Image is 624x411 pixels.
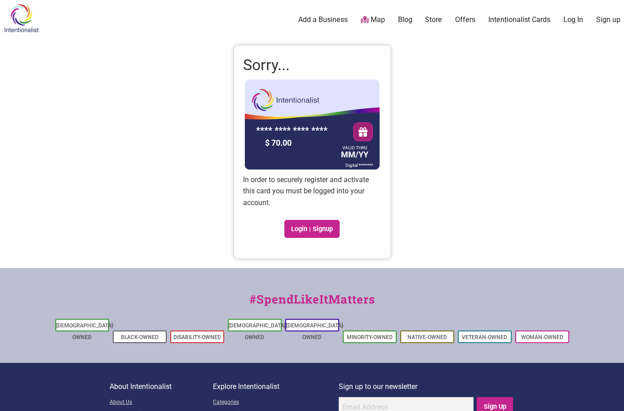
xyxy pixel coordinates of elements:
[213,381,339,393] p: Explore Intentionalist
[339,146,371,161] div: MM/YY
[521,334,563,340] a: Woman-Owned
[110,397,213,408] a: About Us
[455,15,475,25] a: Offers
[243,54,381,76] h1: Sorry...
[298,15,348,25] a: Add a Business
[173,334,221,340] a: Disability-Owned
[398,15,412,25] a: Blog
[563,15,583,25] a: Log In
[361,15,385,25] a: Map
[56,322,115,340] a: [DEMOGRAPHIC_DATA]-Owned
[286,322,345,340] a: [DEMOGRAPHIC_DATA]-Owned
[347,334,393,340] a: Minority-Owned
[488,15,550,25] a: Intentionalist Cards
[121,334,159,340] a: Black-Owned
[596,15,620,25] a: Sign up
[213,397,339,408] a: Categories
[229,322,287,340] a: [DEMOGRAPHIC_DATA]-Owned
[341,147,368,148] div: VALID THRU
[110,381,213,393] p: About Intentionalist
[263,136,339,150] div: $ 70.00
[339,381,514,393] p: Sign up to our newsletter
[407,334,447,340] a: Native-Owned
[284,220,340,238] a: Login | Signup
[425,15,442,25] a: Store
[243,174,381,209] p: In order to securely register and activate this card you must be logged into your account.
[462,334,507,340] a: Veteran-Owned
